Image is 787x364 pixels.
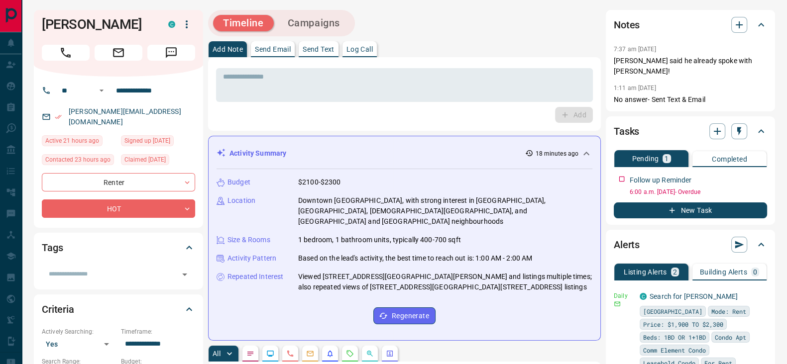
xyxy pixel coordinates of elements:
[643,306,702,316] span: [GEOGRAPHIC_DATA]
[229,148,286,159] p: Activity Summary
[306,350,314,358] svg: Emails
[614,17,640,33] h2: Notes
[42,336,116,352] div: Yes
[298,272,592,292] p: Viewed [STREET_ADDRESS][GEOGRAPHIC_DATA][PERSON_NAME] and listings multiple times; also repeated ...
[624,269,667,275] p: Listing Alerts
[650,292,738,300] a: Search for [PERSON_NAME]
[147,45,195,61] span: Message
[246,350,254,358] svg: Notes
[643,345,706,355] span: Comm Element Condo
[298,235,461,245] p: 1 bedroom, 1 bathroom units, typically 400-700 sqft
[614,46,656,53] p: 7:37 am [DATE]
[213,15,274,31] button: Timeline
[673,269,677,275] p: 2
[42,297,195,321] div: Criteria
[614,85,656,91] p: 1:11 am [DATE]
[643,332,706,342] span: Beds: 1BD OR 1+1BD
[326,350,334,358] svg: Listing Alerts
[298,253,532,264] p: Based on the lead's activity, the best time to reach out is: 1:00 AM - 2:00 AM
[69,107,181,126] a: [PERSON_NAME][EMAIL_ADDRESS][DOMAIN_NAME]
[303,46,335,53] p: Send Text
[614,291,634,300] p: Daily
[614,233,767,257] div: Alerts
[42,240,63,256] h2: Tags
[298,195,592,227] p: Downtown [GEOGRAPHIC_DATA], with strong interest in [GEOGRAPHIC_DATA], [GEOGRAPHIC_DATA], [DEMOGR...
[213,46,243,53] p: Add Note
[42,16,153,32] h1: [PERSON_NAME]
[168,21,175,28] div: condos.ca
[632,155,659,162] p: Pending
[255,46,291,53] p: Send Email
[121,154,195,168] div: Thu Oct 09 2025
[535,149,578,158] p: 18 minutes ago
[700,269,747,275] p: Building Alerts
[178,268,192,281] button: Open
[711,306,746,316] span: Mode: Rent
[42,327,116,336] p: Actively Searching:
[712,156,747,163] p: Completed
[614,202,767,218] button: New Task
[217,144,592,163] div: Activity Summary18 minutes ago
[42,199,195,218] div: HOT
[45,155,111,165] span: Contacted 23 hours ago
[227,177,250,187] p: Budget
[124,136,170,146] span: Signed up [DATE]
[346,46,373,53] p: Log Call
[227,235,270,245] p: Size & Rooms
[614,119,767,143] div: Tasks
[665,155,669,162] p: 1
[286,350,294,358] svg: Calls
[614,123,639,139] h2: Tasks
[278,15,350,31] button: Campaigns
[373,307,436,324] button: Regenerate
[630,175,691,185] p: Follow up Reminder
[121,327,195,336] p: Timeframe:
[227,195,255,206] p: Location
[614,237,640,253] h2: Alerts
[753,269,757,275] p: 0
[614,94,767,105] p: No answer- Sent Text & Email
[614,13,767,37] div: Notes
[124,155,166,165] span: Claimed [DATE]
[640,293,647,300] div: condos.ca
[227,272,283,282] p: Repeated Interest
[42,301,74,317] h2: Criteria
[96,85,108,96] button: Open
[42,154,116,168] div: Mon Oct 13 2025
[614,56,767,77] p: [PERSON_NAME] said he already spoke with [PERSON_NAME]!
[266,350,274,358] svg: Lead Browsing Activity
[715,332,746,342] span: Condo Apt
[614,300,621,307] svg: Email
[366,350,374,358] svg: Opportunities
[42,173,195,191] div: Renter
[213,350,221,357] p: All
[346,350,354,358] svg: Requests
[45,136,99,146] span: Active 21 hours ago
[298,177,340,187] p: $2100-$2300
[630,187,767,196] p: 6:00 a.m. [DATE] - Overdue
[55,113,62,120] svg: Email Verified
[121,135,195,149] div: Thu Oct 09 2025
[643,319,723,329] span: Price: $1,900 TO $2,300
[227,253,276,264] p: Activity Pattern
[95,45,142,61] span: Email
[42,45,90,61] span: Call
[42,236,195,260] div: Tags
[42,135,116,149] div: Tue Oct 14 2025
[386,350,394,358] svg: Agent Actions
